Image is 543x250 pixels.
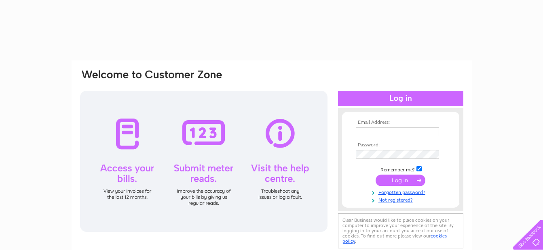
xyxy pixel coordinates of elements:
[354,165,448,173] td: Remember me?
[376,175,425,186] input: Submit
[356,196,448,203] a: Not registered?
[354,142,448,148] th: Password:
[354,120,448,125] th: Email Address:
[342,233,447,244] a: cookies policy
[356,188,448,196] a: Forgotten password?
[338,213,463,248] div: Clear Business would like to place cookies on your computer to improve your experience of the sit...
